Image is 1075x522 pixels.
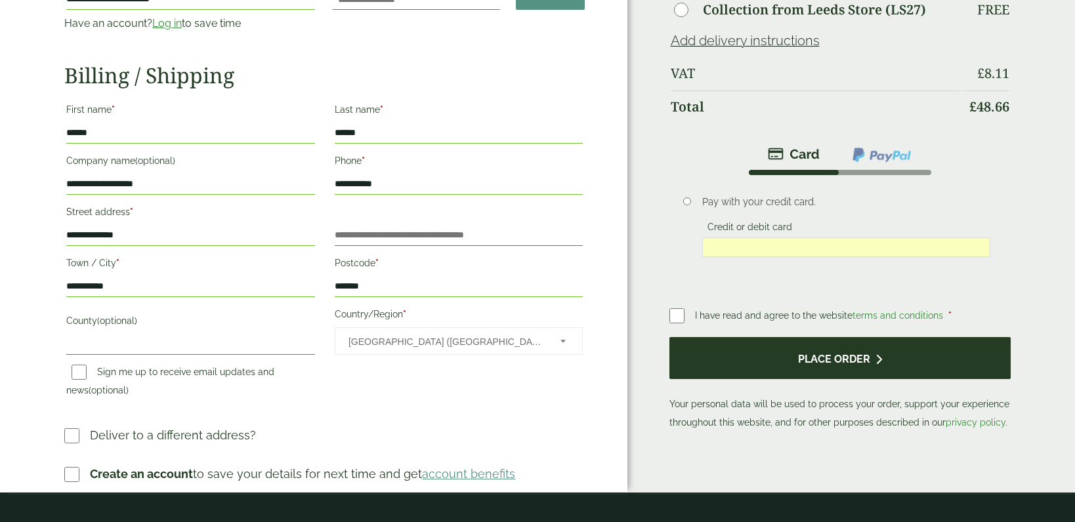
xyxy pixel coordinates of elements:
a: privacy policy [946,417,1005,428]
p: Deliver to a different address? [90,426,256,444]
input: Sign me up to receive email updates and news(optional) [72,365,87,380]
p: Free [977,2,1009,18]
label: Postcode [335,254,583,276]
abbr: required [116,258,119,268]
bdi: 48.66 [969,98,1009,115]
span: £ [969,98,977,115]
span: (optional) [89,385,129,395]
a: Add delivery instructions [671,33,820,49]
abbr: required [375,258,379,268]
img: stripe.png [768,146,820,162]
p: Your personal data will be used to process your order, support your experience throughout this we... [669,337,1011,432]
abbr: required [948,310,952,321]
abbr: required [362,155,365,166]
abbr: required [403,309,406,319]
span: (optional) [135,155,175,166]
p: Have an account? to save time [64,16,317,31]
label: County [66,311,315,334]
label: Country/Region [335,305,583,327]
abbr: required [130,207,133,217]
label: Credit or debit card [702,222,797,236]
label: Last name [335,100,583,123]
iframe: Secure card payment input frame [706,241,986,253]
a: Log in [152,17,182,30]
img: ppcp-gateway.png [851,146,912,163]
h2: Billing / Shipping [64,63,585,88]
p: to save your details for next time and get [90,465,515,483]
strong: Create an account [90,467,193,481]
abbr: required [380,104,383,115]
th: VAT [671,58,960,89]
label: Collection from Leeds Store (LS27) [703,3,926,16]
a: account benefits [422,467,515,481]
span: I have read and agree to the website [695,310,946,321]
label: Sign me up to receive email updates and news [66,367,274,399]
th: Total [671,90,960,123]
p: Pay with your credit card. [702,195,990,209]
label: Company name [66,151,315,174]
abbr: required [112,104,115,115]
label: Phone [335,151,583,174]
bdi: 8.11 [977,64,1009,82]
span: £ [977,64,984,82]
button: Place order [669,337,1011,380]
label: Street address [66,203,315,225]
label: First name [66,100,315,123]
span: United Kingdom (UK) [348,328,543,355]
label: Town / City [66,254,315,276]
a: terms and conditions [853,310,943,321]
span: Country/Region [335,327,583,355]
span: (optional) [97,315,137,326]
